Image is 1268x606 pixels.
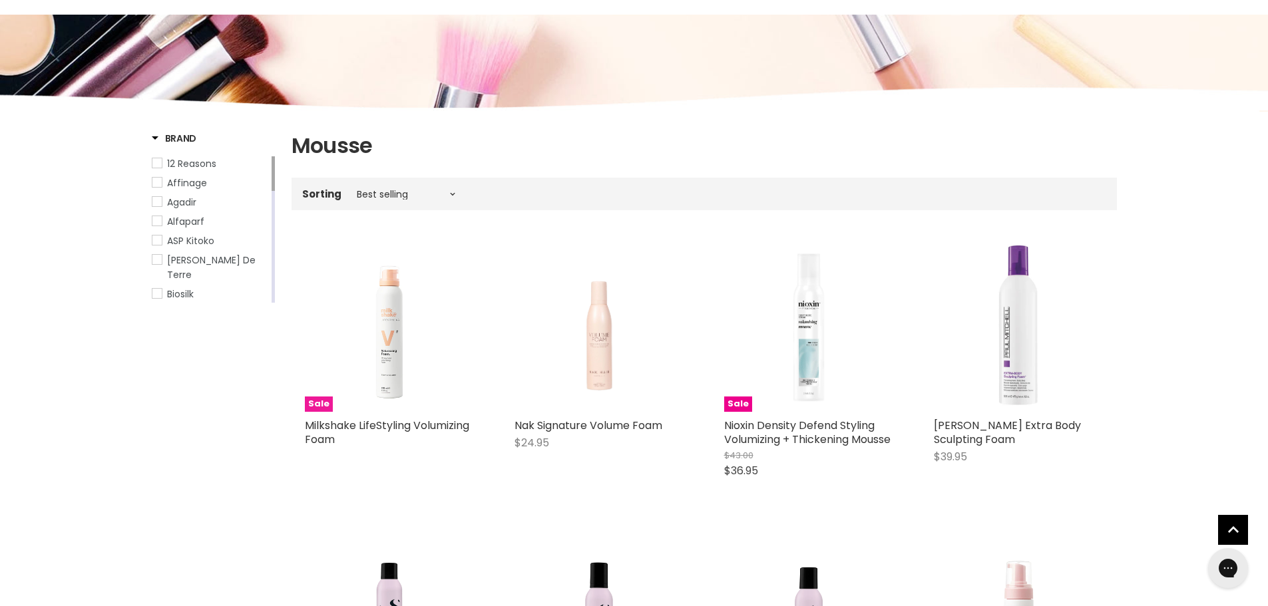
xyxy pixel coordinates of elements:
[167,234,214,247] span: ASP Kitoko
[152,287,269,301] a: Biosilk
[152,233,269,248] a: ASP Kitoko
[152,195,269,210] a: Agadir
[305,396,333,412] span: Sale
[305,242,475,412] img: Milkshake LifeStyling Volumizing Foam
[934,418,1081,447] a: [PERSON_NAME] Extra Body Sculpting Foam
[152,253,269,282] a: Bain De Terre
[724,449,753,462] span: $43.00
[167,196,196,209] span: Agadir
[302,188,341,200] label: Sorting
[934,449,967,464] span: $39.95
[167,215,204,228] span: Alfaparf
[531,242,667,412] img: Nak Signature Volume Foam
[515,242,684,412] a: Nak Signature Volume Foam
[167,287,194,301] span: Biosilk
[167,253,256,281] span: [PERSON_NAME] De Terre
[724,242,894,412] img: Nioxin Density Defend Styling Volumizing + Thickening Mousse
[724,418,891,447] a: Nioxin Density Defend Styling Volumizing + Thickening Mousse
[724,242,894,412] a: Nioxin Density Defend Styling Volumizing + Thickening MousseSale
[724,463,758,478] span: $36.95
[167,157,216,170] span: 12 Reasons
[152,176,269,190] a: Affinage
[934,242,1104,412] img: Paul Mitchell Extra Body Sculpting Foam
[515,435,549,450] span: $24.95
[292,132,1117,160] h1: Mousse
[305,242,475,412] a: Milkshake LifeStyling Volumizing FoamSale
[724,396,752,412] span: Sale
[152,214,269,229] a: Alfaparf
[515,418,662,433] a: Nak Signature Volume Foam
[1201,543,1255,593] iframe: Gorgias live chat messenger
[152,132,197,145] h3: Brand
[152,156,269,171] a: 12 Reasons
[167,176,207,190] span: Affinage
[305,418,469,447] a: Milkshake LifeStyling Volumizing Foam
